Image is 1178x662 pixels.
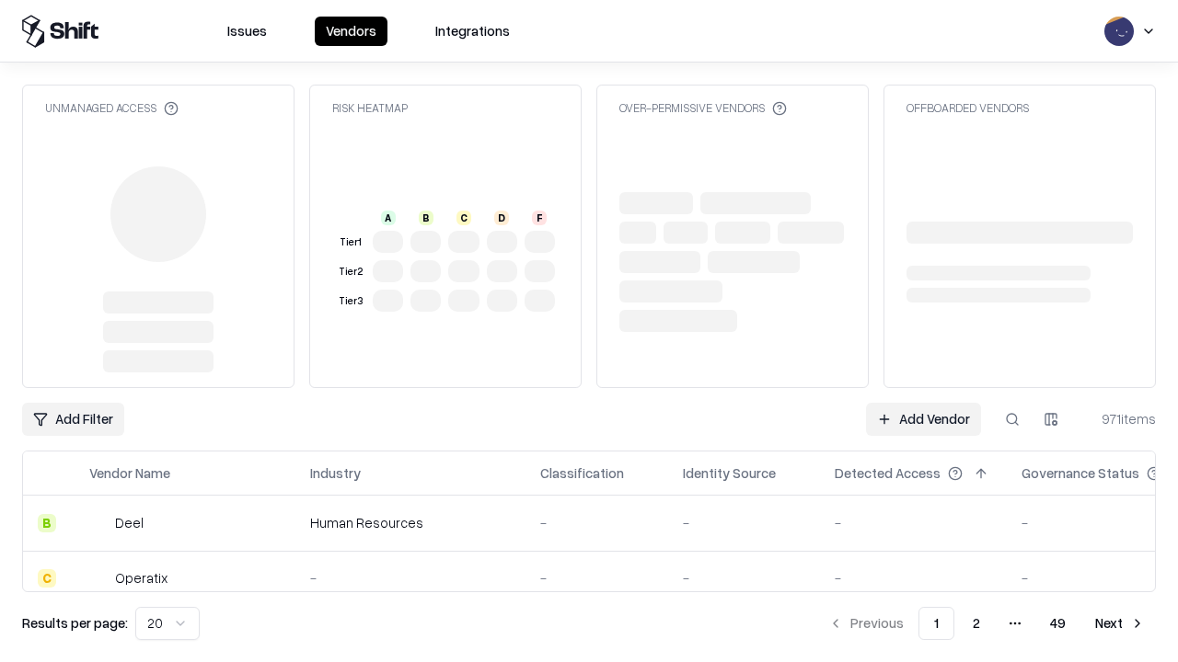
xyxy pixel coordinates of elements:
div: - [683,513,805,532]
div: - [310,568,511,588]
div: Tier 3 [336,293,365,309]
nav: pagination [817,607,1156,640]
div: Operatix [115,568,167,588]
button: Next [1084,607,1156,640]
div: Offboarded Vendors [907,100,1029,116]
button: 1 [918,607,954,640]
div: Classification [540,463,624,483]
button: Vendors [315,17,387,46]
div: A [381,211,396,225]
div: Industry [310,463,361,483]
button: 49 [1035,607,1080,640]
div: Detected Access [835,463,941,483]
button: Add Filter [22,403,124,436]
div: Vendor Name [89,463,170,483]
a: Add Vendor [866,403,981,436]
div: Unmanaged Access [45,100,179,116]
div: C [38,569,56,588]
img: Deel [89,514,108,532]
button: Issues [216,17,278,46]
button: 2 [958,607,995,640]
div: Governance Status [1022,463,1139,483]
div: - [540,513,653,532]
div: Tier 2 [336,264,365,280]
div: C [456,211,471,225]
div: - [835,568,992,588]
img: Operatix [89,569,108,588]
div: B [38,514,56,532]
div: Tier 1 [336,234,365,250]
div: Deel [115,513,144,532]
div: - [835,513,992,532]
div: F [532,211,547,225]
div: Risk Heatmap [332,100,408,116]
div: - [683,568,805,588]
div: D [494,211,509,225]
div: Over-Permissive Vendors [619,100,787,116]
div: Human Resources [310,513,511,532]
div: Identity Source [683,463,776,483]
button: Integrations [424,17,521,46]
div: - [540,568,653,588]
div: B [419,211,433,225]
div: 971 items [1082,409,1156,428]
p: Results per page: [22,613,128,633]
